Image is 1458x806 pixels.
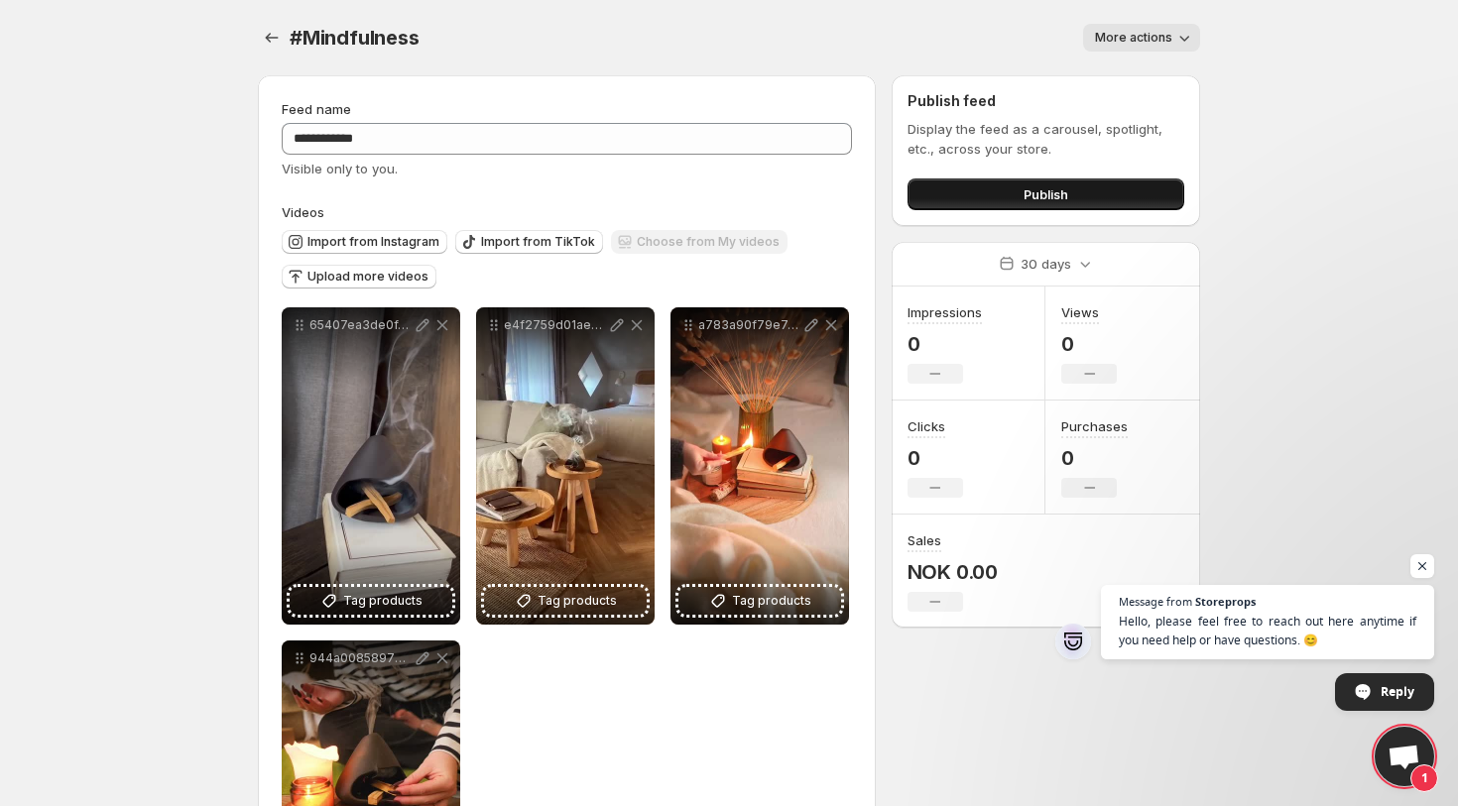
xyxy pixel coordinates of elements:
span: Tag products [343,591,423,611]
div: 65407ea3de0f475e9cbe23024bdaa8aaHD-1080p-25Mbps-41923119Tag products [282,307,460,625]
span: Tag products [538,591,617,611]
h3: Purchases [1061,416,1128,436]
button: Import from TikTok [455,230,603,254]
button: Tag products [678,587,841,615]
button: Import from Instagram [282,230,447,254]
p: 0 [1061,446,1128,470]
h3: Impressions [908,302,982,322]
p: 30 days [1021,254,1071,274]
div: a783a90f79e74b1c9507ac128d49e2c1HD-720p-16Mbps-39813424Tag products [670,307,849,625]
a: Open chat [1375,727,1434,786]
button: Tag products [484,587,647,615]
h3: Clicks [908,416,945,436]
span: Tag products [732,591,811,611]
p: a783a90f79e74b1c9507ac128d49e2c1HD-720p-16Mbps-39813424 [698,317,801,333]
span: Feed name [282,101,351,117]
span: Reply [1381,674,1414,709]
button: Upload more videos [282,265,436,288]
h3: Sales [908,530,941,550]
h3: Views [1061,302,1099,322]
span: Import from TikTok [481,234,595,250]
button: Publish [908,178,1184,210]
p: 944a008589794855ab1de40ab83b27fdHD-1080p-25Mbps-42202464 1 [309,650,413,666]
span: Visible only to you. [282,161,398,176]
span: Storeprops [1195,596,1256,607]
button: Settings [258,24,286,52]
span: 1 [1410,764,1438,792]
span: Publish [1024,184,1068,204]
span: #Mindfulness [290,26,420,50]
p: NOK 0.00 [908,560,998,584]
p: 65407ea3de0f475e9cbe23024bdaa8aaHD-1080p-25Mbps-41923119 [309,317,413,333]
button: Tag products [290,587,452,615]
h2: Publish feed [908,91,1184,111]
p: e4f2759d01ae4e148faca56b16d70d5eHD-1080p-25Mbps-48314110 [504,317,607,333]
p: 0 [1061,332,1117,356]
div: e4f2759d01ae4e148faca56b16d70d5eHD-1080p-25Mbps-48314110Tag products [476,307,655,625]
span: Message from [1119,596,1192,607]
button: More actions [1083,24,1200,52]
span: Videos [282,204,324,220]
p: 0 [908,332,982,356]
span: Import from Instagram [307,234,439,250]
span: Hello, please feel free to reach out here anytime if you need help or have questions. 😊 [1119,612,1416,649]
span: More actions [1095,30,1172,46]
p: Display the feed as a carousel, spotlight, etc., across your store. [908,119,1184,159]
p: 0 [908,446,963,470]
span: Upload more videos [307,269,428,285]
